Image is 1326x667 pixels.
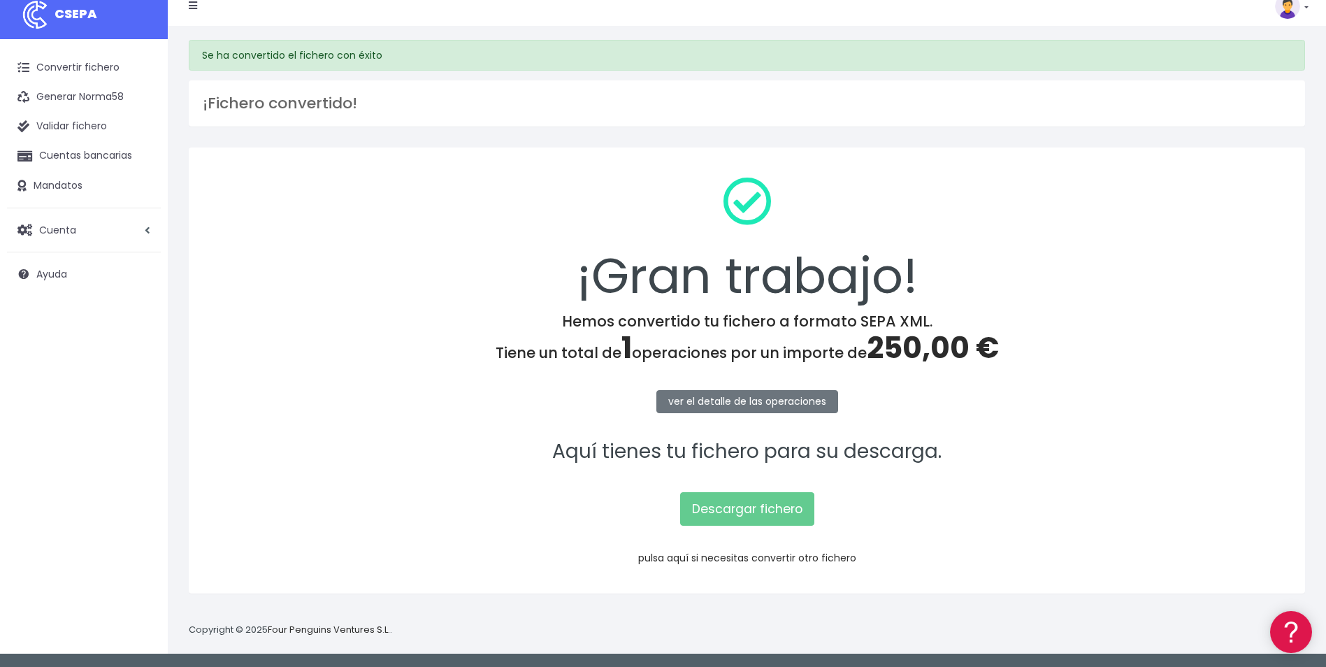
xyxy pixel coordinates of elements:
[207,313,1287,366] h4: Hemos convertido tu fichero a formato SEPA XML. Tiene un total de operaciones por un importe de
[7,215,161,245] a: Cuenta
[7,259,161,289] a: Ayuda
[7,53,161,83] a: Convertir fichero
[7,83,161,112] a: Generar Norma58
[189,40,1305,71] div: Se ha convertido el fichero con éxito
[39,222,76,236] span: Cuenta
[7,171,161,201] a: Mandatos
[7,112,161,141] a: Validar fichero
[638,551,856,565] a: pulsa aquí si necesitas convertir otro fichero
[207,436,1287,468] p: Aquí tienes tu fichero para su descarga.
[36,267,67,281] span: Ayuda
[7,141,161,171] a: Cuentas bancarias
[189,623,392,638] p: Copyright © 2025 .
[55,5,97,22] span: CSEPA
[680,492,814,526] a: Descargar fichero
[621,327,632,368] span: 1
[203,94,1291,113] h3: ¡Fichero convertido!
[656,390,838,413] a: ver el detalle de las operaciones
[867,327,999,368] span: 250,00 €
[268,623,390,636] a: Four Penguins Ventures S.L.
[207,166,1287,313] div: ¡Gran trabajo!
